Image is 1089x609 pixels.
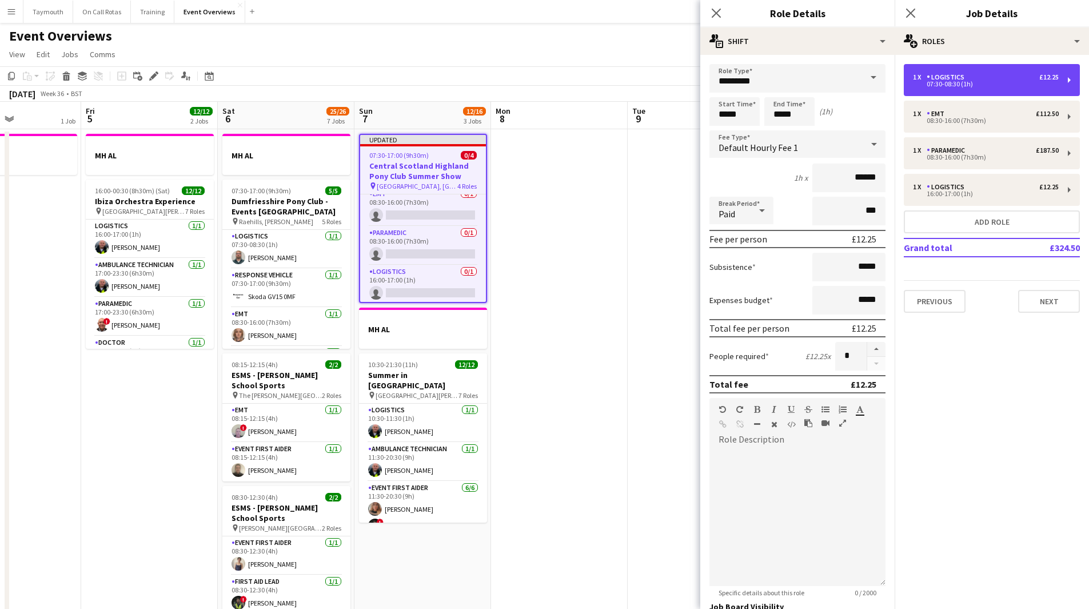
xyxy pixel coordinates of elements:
div: £112.50 [1036,110,1059,118]
span: 07:30-17:00 (9h30m) [232,186,291,195]
span: ! [240,424,247,431]
span: 5/5 [325,186,341,195]
span: 7 Roles [185,207,205,216]
span: 08:15-12:15 (4h) [232,360,278,369]
h3: ESMS - [PERSON_NAME] School Sports [222,503,350,523]
button: Clear Formatting [770,420,778,429]
span: 7 [357,112,373,125]
div: Roles [895,27,1089,55]
button: Strikethrough [804,405,812,414]
span: Default Hourly Fee 1 [719,142,798,153]
span: ! [103,318,110,325]
span: Tue [632,106,645,116]
div: 07:30-08:30 (1h) [913,81,1059,87]
span: 12/12 [190,107,213,116]
div: £12.25 [851,379,876,390]
div: 08:30-16:00 (7h30m) [913,118,1059,124]
button: Insert video [821,419,829,428]
div: MH AL [86,134,214,175]
div: BST [71,89,82,98]
button: Add role [904,210,1080,233]
button: Redo [736,405,744,414]
h3: ESMS - [PERSON_NAME] School Sports [222,370,350,391]
h3: Job Details [895,6,1089,21]
span: Paid [719,208,735,220]
span: 2 Roles [322,391,341,400]
span: 0 / 2000 [845,588,885,597]
div: EMT [927,110,949,118]
app-card-role: Event First Aider1/108:15-12:15 (4h)[PERSON_NAME] [222,443,350,481]
div: Total fee per person [709,323,789,334]
label: People required [709,351,769,361]
app-job-card: 07:30-17:00 (9h30m)5/5Dumfriesshire Pony Club - Events [GEOGRAPHIC_DATA] Raehills, [PERSON_NAME]5... [222,180,350,349]
div: 16:00-17:00 (1h) [913,191,1059,197]
button: Bold [753,405,761,414]
app-card-role: Logistics1/107:30-08:30 (1h)[PERSON_NAME] [222,230,350,269]
span: 0/4 [461,151,477,160]
div: £187.50 [1036,146,1059,154]
div: Paramedic [927,146,970,154]
app-card-role: Ambulance Technician1/111:30-20:30 (9h)[PERSON_NAME] [359,443,487,481]
div: 1 Job [61,117,75,125]
app-card-role: Event First Aider1/108:30-12:30 (4h)[PERSON_NAME] [222,536,350,575]
span: 08:30-12:30 (4h) [232,493,278,501]
span: View [9,49,25,59]
div: 1 x [913,146,927,154]
app-card-role: Doctor1/117:30-23:30 (6h) [86,336,214,375]
div: Fee per person [709,233,767,245]
td: £324.50 [1012,238,1080,257]
button: Ordered List [839,405,847,414]
span: 10:30-21:30 (11h) [368,360,418,369]
button: Text Color [856,405,864,414]
button: HTML Code [787,420,795,429]
span: Comms [90,49,115,59]
app-card-role: Ambulance Technician1/117:00-23:30 (6h30m)[PERSON_NAME] [86,258,214,297]
button: Event Overviews [174,1,245,23]
button: Unordered List [821,405,829,414]
button: Increase [867,342,885,357]
span: 2/2 [325,360,341,369]
app-job-card: 10:30-21:30 (11h)12/12Summer in [GEOGRAPHIC_DATA] [GEOGRAPHIC_DATA][PERSON_NAME], [GEOGRAPHIC_DAT... [359,353,487,523]
button: Italic [770,405,778,414]
div: Logistics [927,183,969,191]
button: Previous [904,290,966,313]
span: 12/12 [455,360,478,369]
span: Edit [37,49,50,59]
span: 2/2 [325,493,341,501]
h3: Ibiza Orchestra Experience [86,196,214,206]
app-job-card: 08:15-12:15 (4h)2/2ESMS - [PERSON_NAME] School Sports The [PERSON_NAME][GEOGRAPHIC_DATA]2 RolesEM... [222,353,350,481]
div: Updated [360,135,486,144]
span: 9 [631,112,645,125]
app-job-card: MH AL [222,134,350,175]
app-card-role: Logistics1/110:30-11:30 (1h)[PERSON_NAME] [359,404,487,443]
app-card-role: Response Vehicle1/107:30-17:00 (9h30m)Skoda GV15 0MF [222,269,350,308]
app-card-role: Logistics0/116:00-17:00 (1h) [360,265,486,304]
div: £12.25 [852,323,876,334]
div: £12.25 [1039,183,1059,191]
div: £12.25 [852,233,876,245]
a: Comms [85,47,120,62]
button: On Call Rotas [73,1,131,23]
h3: Dumfriesshire Pony Club - Events [GEOGRAPHIC_DATA] [222,196,350,217]
h3: MH AL [222,150,350,161]
span: 5 [84,112,95,125]
span: Week 36 [38,89,66,98]
div: £12.25 x [805,351,831,361]
span: 8 [494,112,510,125]
a: View [5,47,30,62]
app-card-role: Paramedic1/117:00-23:30 (6h30m)![PERSON_NAME] [86,297,214,336]
div: 7 Jobs [327,117,349,125]
app-job-card: MH AL [359,308,487,349]
app-job-card: Updated07:30-17:00 (9h30m)0/4Central Scotland Highland Pony Club Summer Show [GEOGRAPHIC_DATA], [... [359,134,487,303]
div: [DATE] [9,88,35,99]
span: [GEOGRAPHIC_DATA][PERSON_NAME], [GEOGRAPHIC_DATA] [102,207,185,216]
span: Sat [222,106,235,116]
span: 12/12 [182,186,205,195]
span: 5 Roles [322,217,341,226]
span: Jobs [61,49,78,59]
span: 16:00-00:30 (8h30m) (Sat) [95,186,170,195]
